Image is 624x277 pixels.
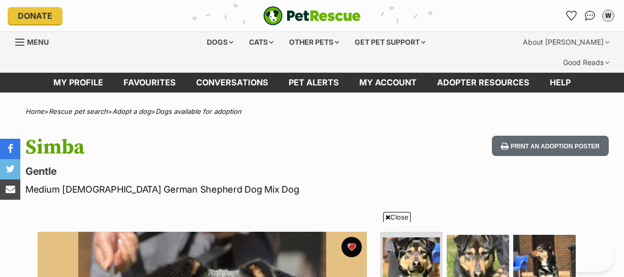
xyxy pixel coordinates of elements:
[113,73,186,93] a: Favourites
[585,11,596,21] img: chat-41dd97257d64d25036548639549fe6c8038ab92f7586957e7f3b1b290dea8141.svg
[25,182,382,196] p: Medium [DEMOGRAPHIC_DATA] German Shepherd Dog Mix Dog
[66,226,558,272] iframe: Advertisement
[564,8,580,24] a: Favourites
[427,73,540,93] a: Adopter resources
[349,73,427,93] a: My account
[383,212,411,222] span: Close
[516,32,616,52] div: About [PERSON_NAME]
[564,8,616,24] ul: Account quick links
[278,73,349,93] a: Pet alerts
[155,107,241,115] a: Dogs available for adoption
[112,107,151,115] a: Adopt a dog
[15,32,56,50] a: Menu
[603,11,613,21] div: W
[600,8,616,24] button: My account
[263,6,361,25] a: PetRescue
[27,38,49,46] span: Menu
[582,8,598,24] a: Conversations
[282,32,346,52] div: Other pets
[43,73,113,93] a: My profile
[25,136,382,159] h1: Simba
[348,32,432,52] div: Get pet support
[25,107,44,115] a: Home
[263,6,361,25] img: logo-e224e6f780fb5917bec1dbf3a21bbac754714ae5b6737aabdf751b685950b380.svg
[492,136,609,157] button: Print an adoption poster
[8,7,63,24] a: Donate
[540,73,581,93] a: Help
[242,32,280,52] div: Cats
[49,107,108,115] a: Rescue pet search
[200,32,240,52] div: Dogs
[186,73,278,93] a: conversations
[25,164,382,178] p: Gentle
[556,52,616,73] div: Good Reads
[560,241,614,272] iframe: Help Scout Beacon - Open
